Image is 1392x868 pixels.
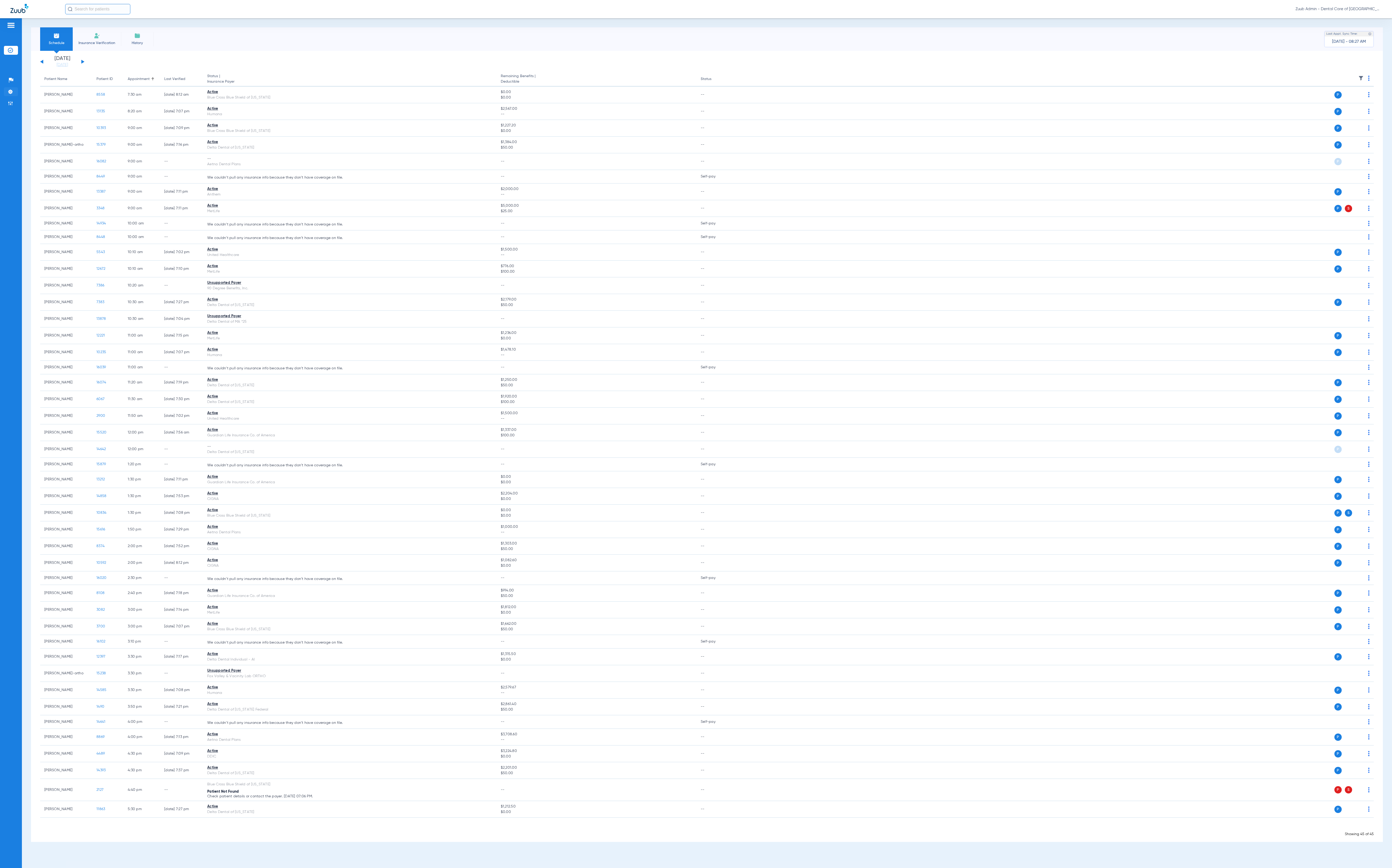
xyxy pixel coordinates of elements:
td: 11:00 AM [124,344,160,361]
span: P [1334,91,1342,99]
td: [PERSON_NAME] [40,458,92,471]
span: -- [501,317,505,321]
img: group-dot-blue.svg [1368,396,1370,402]
span: $1,500.00 [501,247,692,252]
td: [DATE] 7:10 PM [160,261,203,277]
td: [DATE] 8:12 AM [160,87,203,103]
span: P [1334,446,1342,453]
img: group-dot-blue.svg [1368,189,1370,194]
p: We couldn’t pull any insurance info because they don’t have coverage on file. [207,176,492,179]
span: P [1334,141,1342,149]
img: Manual Insurance Verification [94,33,100,39]
td: 11:20 AM [124,374,160,391]
div: Active [207,203,492,209]
span: Insurance Payer [207,79,492,84]
img: group-dot-blue.svg [1368,350,1370,355]
td: -- [697,277,732,294]
td: 9:00 AM [124,184,160,200]
img: group-dot-blue.svg [1368,206,1370,211]
span: 7383 [96,300,104,304]
span: P [1334,379,1342,386]
td: -- [697,311,732,327]
img: group-dot-blue.svg [1368,806,1370,812]
td: -- [697,327,732,344]
span: $2,000.00 [501,186,692,192]
div: Active [207,123,492,128]
td: [PERSON_NAME] [40,170,92,184]
span: $50.00 [501,145,692,150]
td: 11:00 AM [124,361,160,374]
td: -- [160,230,203,244]
span: 8449 [96,175,105,178]
img: group-dot-blue.svg [1368,430,1370,435]
span: $1,500.00 [501,411,692,416]
td: [PERSON_NAME] [40,374,92,391]
div: Active [207,297,492,302]
span: -- [501,252,692,258]
p: We couldn’t pull any insurance info because they don’t have coverage on file. [207,463,492,467]
img: last sync help info [1368,32,1372,36]
div: MetLife [207,336,492,341]
span: $100.00 [501,269,692,274]
td: -- [160,277,203,294]
div: Last Verified [164,76,199,82]
td: -- [697,153,732,170]
div: Active [207,264,492,269]
td: [PERSON_NAME] [40,408,92,424]
td: 11:30 AM [124,391,160,408]
img: group-dot-blue.svg [1368,510,1370,515]
td: [DATE] 7:07 PM [160,344,203,361]
td: [PERSON_NAME] [40,424,92,441]
div: Anthem [207,192,492,197]
td: [DATE] 7:04 PM [160,311,203,327]
th: Status | [203,72,497,87]
div: Patient ID [96,76,119,82]
td: 10:10 AM [124,261,160,277]
td: Self-pay [697,217,732,230]
td: 10:00 AM [124,217,160,230]
p: We couldn’t pull any insurance info because they don’t have coverage on file. [207,223,492,226]
span: $0.00 [501,89,692,95]
div: Patient Name [44,76,88,82]
span: P [1334,332,1342,339]
img: group-dot-blue.svg [1368,249,1370,255]
div: Humana [207,352,492,358]
span: 2900 [96,414,105,418]
td: 8:20 AM [124,103,160,120]
td: [DATE] 7:15 PM [160,327,203,344]
img: group-dot-blue.svg [1368,654,1370,659]
span: $1,384.00 [501,139,692,145]
td: 1:20 PM [124,458,160,471]
span: $50.00 [501,383,692,388]
span: P [1334,158,1342,165]
span: $1,250.00 [501,377,692,383]
td: [PERSON_NAME] [40,311,92,327]
img: group-dot-blue.svg [1368,719,1370,724]
span: 3348 [96,206,105,210]
img: group-dot-blue.svg [1368,283,1370,288]
span: $25.00 [501,209,692,214]
div: Delta Dental of [US_STATE] [207,302,492,308]
span: Schedule [44,40,69,46]
span: 7386 [96,284,104,287]
p: We couldn’t pull any insurance info because they don’t have coverage on file. [207,236,492,240]
td: 10:00 AM [124,230,160,244]
img: History [134,33,141,39]
td: [DATE] 7:27 PM [160,294,203,311]
a: [DATE] [47,62,78,68]
span: P [1334,249,1342,256]
span: -- [501,365,505,369]
div: Delta Dental of [US_STATE] [207,383,492,388]
td: [PERSON_NAME] [40,217,92,230]
img: Schedule [53,33,60,39]
div: Patient Name [44,76,67,82]
span: -- [501,235,505,239]
span: -- [501,416,692,421]
td: -- [697,441,732,458]
span: -- [501,462,505,466]
img: group-dot-blue.svg [1368,159,1370,164]
input: Search for patients [65,4,130,14]
td: [DATE] 7:09 PM [160,120,203,137]
td: -- [697,87,732,103]
img: group-dot-blue.svg [1368,493,1370,499]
